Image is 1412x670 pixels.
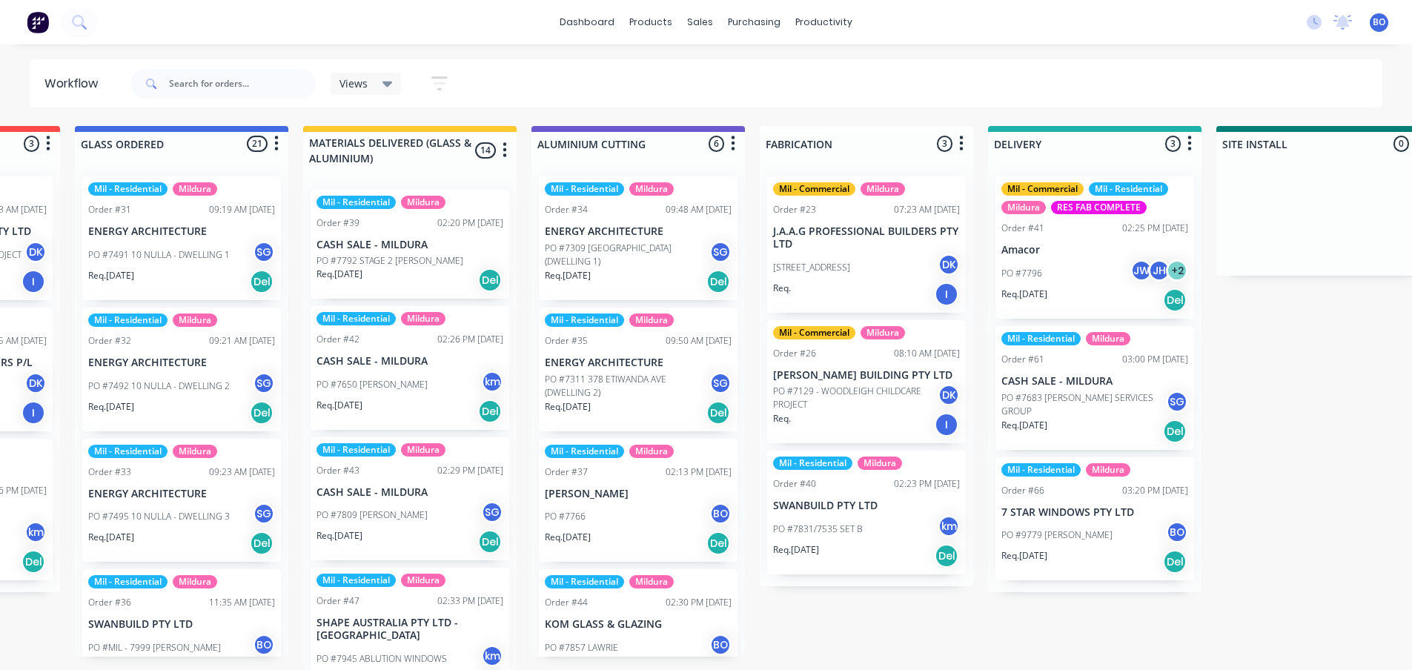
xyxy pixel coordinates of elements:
div: Order #33 [88,465,131,479]
div: DK [24,372,47,394]
div: Del [478,530,502,554]
div: Del [706,401,730,425]
div: Order #35 [545,334,588,348]
p: PO #7831/7535 SET B [773,523,863,536]
p: Req. [DATE] [545,400,591,414]
div: Mil - Residential [88,575,168,588]
div: Mil - ResidentialMilduraOrder #6103:00 PM [DATE]CASH SALE - MILDURAPO #7683 [PERSON_NAME] SERVICE... [995,326,1194,450]
div: Mildura [858,457,902,470]
div: Mil - Commercial [1001,182,1084,196]
div: DK [24,241,47,263]
div: Mildura [1001,201,1046,214]
span: Views [339,76,368,91]
div: 07:23 AM [DATE] [894,203,960,216]
p: SWANBUILD PTY LTD [773,500,960,512]
div: I [21,270,45,293]
div: SG [1166,391,1188,413]
div: Mil - ResidentialMilduraOrder #4002:23 PM [DATE]SWANBUILD PTY LTDPO #7831/7535 SET BkmReq.[DATE]Del [767,451,966,574]
div: Mil - CommercialMilduraOrder #2307:23 AM [DATE]J.A.A.G PROFESSIONAL BUILDERS PTY LTD[STREET_ADDRE... [767,176,966,313]
p: [STREET_ADDRESS] [773,261,850,274]
div: Order #66 [1001,484,1044,497]
div: 02:20 PM [DATE] [437,216,503,230]
div: 09:50 AM [DATE] [666,334,732,348]
div: 02:26 PM [DATE] [437,333,503,346]
div: Order #44 [545,596,588,609]
div: Mil - Residential [773,457,852,470]
div: SG [709,372,732,394]
div: Workflow [44,75,105,93]
div: SG [253,502,275,525]
p: CASH SALE - MILDURA [316,355,503,368]
div: 02:25 PM [DATE] [1122,222,1188,235]
div: Order #43 [316,464,359,477]
div: Mil - Residential [545,182,624,196]
div: Order #40 [773,477,816,491]
div: Mil - CommercialMil - ResidentialMilduraRES FAB COMPLETEOrder #4102:25 PM [DATE]AmacorPO #7796JWJ... [995,176,1194,319]
div: Mil - Residential [316,574,396,587]
div: Order #34 [545,203,588,216]
p: KOM GLASS & GLAZING [545,618,732,631]
div: BO [709,502,732,525]
p: PO #7650 [PERSON_NAME] [316,378,428,391]
p: Req. [DATE] [773,543,819,557]
p: CASH SALE - MILDURA [316,486,503,499]
div: productivity [788,11,860,33]
div: Mildura [861,326,905,339]
div: Mildura [629,314,674,327]
p: PO #7491 10 NULLA - DWELLING 1 [88,248,230,262]
p: PO #7945 ABLUTION WINDOWS [316,652,447,666]
p: ENERGY ARCHITECTURE [88,356,275,369]
div: 09:19 AM [DATE] [209,203,275,216]
p: PO #9779 [PERSON_NAME] [1001,528,1113,542]
div: Mil - Residential [1001,332,1081,345]
p: [PERSON_NAME] BUILDING PTY LTD [773,369,960,382]
div: JH [1148,259,1170,282]
div: Del [250,401,274,425]
div: Mil - Commercial [773,326,855,339]
p: PO #MIL - 7999 [PERSON_NAME] [88,641,221,654]
div: RES FAB COMPLETE [1051,201,1147,214]
p: CASH SALE - MILDURA [1001,375,1188,388]
div: Order #37 [545,465,588,479]
p: PO #7796 [1001,267,1042,280]
div: 03:00 PM [DATE] [1122,353,1188,366]
div: Del [250,531,274,555]
p: PO #7309 [GEOGRAPHIC_DATA] (DWELLING 1) [545,242,709,268]
p: Req. [DATE] [88,269,134,282]
div: Del [706,270,730,293]
p: PO #7492 10 NULLA - DWELLING 2 [88,379,230,393]
div: I [21,401,45,425]
p: PO #7857 LAWRIE [545,641,618,654]
div: Mildura [401,312,445,325]
p: Req. [DATE] [316,399,362,412]
a: dashboard [552,11,622,33]
div: 11:35 AM [DATE] [209,596,275,609]
div: BO [709,634,732,656]
div: Mil - Residential [316,312,396,325]
p: PO #7809 [PERSON_NAME] [316,508,428,522]
div: Mildura [401,574,445,587]
div: Mil - ResidentialMilduraOrder #4302:29 PM [DATE]CASH SALE - MILDURAPO #7809 [PERSON_NAME]SGReq.[D... [311,437,509,561]
p: ENERGY ARCHITECTURE [545,225,732,238]
div: Mildura [1086,332,1130,345]
div: Mil - ResidentialMilduraOrder #3509:50 AM [DATE]ENERGY ARCHITECTUREPO #7311 378 ETIWANDA AVE (DWE... [539,308,738,431]
div: products [622,11,680,33]
div: Mildura [401,196,445,209]
p: Req. [DATE] [88,400,134,414]
div: km [481,645,503,667]
div: Order #42 [316,333,359,346]
p: Req. [DATE] [316,268,362,281]
div: purchasing [720,11,788,33]
p: SWANBUILD PTY LTD [88,618,275,631]
div: SG [253,241,275,263]
div: Del [478,268,502,292]
div: Mil - ResidentialMilduraOrder #3209:21 AM [DATE]ENERGY ARCHITECTUREPO #7492 10 NULLA - DWELLING 2... [82,308,281,431]
div: Mil - Residential [1089,182,1168,196]
div: Mil - ResidentialMilduraOrder #6603:20 PM [DATE]7 STAR WINDOWS PTY LTDPO #9779 [PERSON_NAME]BOReq... [995,457,1194,581]
p: Req. [DATE] [545,269,591,282]
img: Factory [27,11,49,33]
p: Req. [DATE] [88,531,134,544]
div: Mildura [173,182,217,196]
p: CASH SALE - MILDURA [316,239,503,251]
div: 02:30 PM [DATE] [666,596,732,609]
